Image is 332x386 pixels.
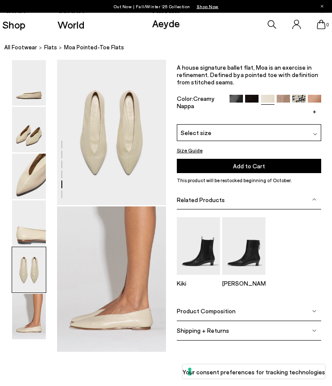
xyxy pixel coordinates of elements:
[114,2,219,11] p: Out Now | Fall/Winter ‘25 Collection
[64,43,124,52] span: Moa Pointed-Toe Flats
[312,198,316,202] img: svg%3E
[177,95,214,110] span: Creamy Nappa
[177,308,236,315] span: Product Composition
[177,217,220,275] img: Kiki Leather Chelsea Boots
[4,43,37,52] a: All Footwear
[2,19,26,30] a: Shop
[312,309,316,313] img: svg%3E
[312,328,316,333] img: svg%3E
[12,294,46,340] img: Moa Pointed-Toe Flats - Image 6
[12,201,46,246] img: Moa Pointed-Toe Flats - Image 4
[182,367,325,376] label: Your consent preferences for tracking technologies
[152,17,180,29] a: Aeyde
[177,177,322,185] p: This product will be restocked beginning of October.
[197,4,219,9] span: Navigate to /collections/new-in
[182,364,325,379] button: Your consent preferences for tracking technologies
[222,280,265,287] p: [PERSON_NAME]
[177,196,225,203] span: Related Products
[326,23,330,27] span: 0
[308,107,321,115] a: +
[222,217,265,275] img: Harriet Pointed Ankle Boots
[44,43,57,52] a: flats
[177,146,203,154] button: Size Guide
[177,64,318,86] span: A house signature ballet flat, Moa is an exercise in refinement. Defined by a pointed toe with de...
[177,95,214,115] div: Color:
[317,20,326,29] a: 0
[177,280,220,287] p: Kiki
[12,107,46,153] img: Moa Pointed-Toe Flats - Image 2
[233,163,265,170] span: Add to Cart
[177,269,220,287] a: Kiki Leather Chelsea Boots Kiki
[12,154,46,199] img: Moa Pointed-Toe Flats - Image 3
[177,159,322,174] button: Add to Cart
[12,248,46,293] img: Moa Pointed-Toe Flats - Image 5
[222,269,265,287] a: Harriet Pointed Ankle Boots [PERSON_NAME]
[177,327,229,335] span: Shipping + Returns
[44,44,57,51] span: flats
[313,132,317,137] img: svg%3E
[12,61,46,106] img: Moa Pointed-Toe Flats - Image 1
[4,36,332,60] nav: breadcrumb
[181,129,211,138] span: Select size
[57,19,84,30] a: World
